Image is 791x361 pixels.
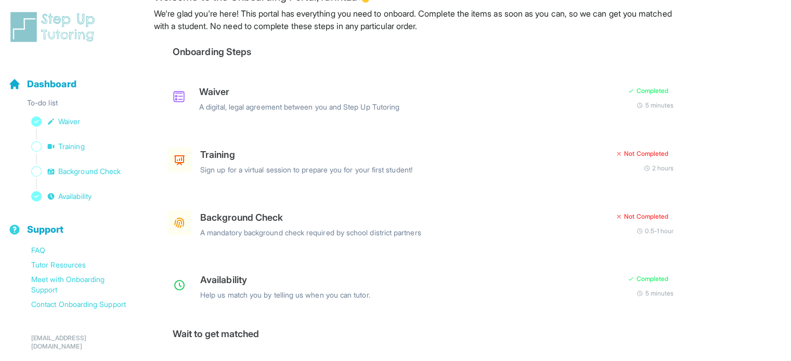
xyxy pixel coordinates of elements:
img: logo [8,10,101,44]
p: A mandatory background check required by school district partners [200,227,602,239]
a: Training [8,139,133,154]
a: TrainingSign up for a virtual session to prepare you for your first student!Not Completed2 hours [154,135,686,189]
div: 5 minutes [637,101,673,110]
span: Support [27,222,64,237]
a: Contact Onboarding Support [8,297,133,312]
p: Sign up for a virtual session to prepare you for your first student! [200,164,602,176]
h2: Wait to get matched [173,327,259,341]
a: Background CheckA mandatory background check required by school district partnersNot Completed0.5... [154,197,686,252]
button: Support [4,206,128,241]
span: Availability [58,191,92,202]
button: Dashboard [4,60,128,96]
a: Tutor Resources [8,258,133,272]
p: To-do list [4,98,128,112]
h3: Background Check [200,210,602,225]
p: Help us match you by telling us when you can tutor. [200,289,614,301]
p: We're glad you're here! This portal has everything you need to onboard. Complete the items as soo... [154,7,686,32]
div: 2 hours [644,164,674,172]
a: FAQ [8,243,133,258]
h2: Onboarding Steps [173,45,251,59]
p: [EMAIL_ADDRESS][DOMAIN_NAME] [31,334,124,351]
a: Background Check [8,164,133,179]
div: 0.5-1 hour [637,227,673,235]
a: Waiver [8,114,133,129]
span: Background Check [58,166,121,177]
div: Not Completed [611,210,673,223]
div: Completed [623,273,673,285]
a: Dashboard [8,77,76,91]
h3: Waiver [199,85,614,99]
h3: Training [200,148,602,162]
span: Waiver [58,116,80,127]
div: Not Completed [611,148,673,160]
h3: Availability [200,273,614,287]
span: Dashboard [27,77,76,91]
a: WaiverA digital, legal agreement between you and Step Up TutoringCompleted5 minutes [154,72,686,126]
a: AvailabilityHelp us match you by telling us when you can tutor.Completed5 minutes [154,260,686,314]
span: Training [58,141,85,152]
p: A digital, legal agreement between you and Step Up Tutoring [199,101,614,113]
button: [EMAIL_ADDRESS][DOMAIN_NAME] [8,333,124,352]
a: Meet with Onboarding Support [8,272,133,297]
div: 5 minutes [637,289,673,298]
a: Availability [8,189,133,204]
div: Completed [623,85,673,97]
